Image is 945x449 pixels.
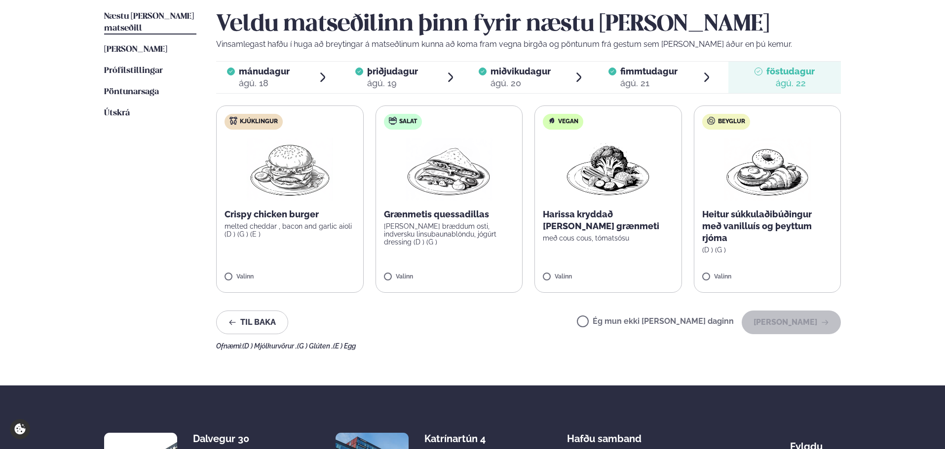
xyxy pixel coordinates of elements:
p: Harissa kryddað [PERSON_NAME] grænmeti [543,208,674,232]
div: ágú. 21 [620,77,678,89]
img: salad.svg [389,117,397,125]
p: [PERSON_NAME] bræddum osti, indversku linsubaunablöndu, jógúrt dressing (D ) (G ) [384,222,515,246]
button: [PERSON_NAME] [742,311,841,334]
p: Crispy chicken burger [225,208,355,220]
span: (G ) Glúten , [297,342,333,350]
div: Dalvegur 30 [193,433,271,445]
img: chicken.svg [229,117,237,125]
span: (E ) Egg [333,342,356,350]
img: Quesadilla.png [406,138,492,201]
img: Croissant.png [724,138,811,201]
span: mánudagur [239,66,290,76]
img: Vegan.png [565,138,651,201]
span: (D ) Mjólkurvörur , [242,342,297,350]
p: með cous cous, tómatsósu [543,234,674,242]
div: ágú. 22 [766,77,815,89]
span: Hafðu samband [567,425,642,445]
a: [PERSON_NAME] [104,44,167,56]
p: Heitur súkkulaðibúðingur með vanilluís og þeyttum rjóma [702,208,833,244]
div: ágú. 19 [367,77,418,89]
span: Salat [399,118,417,126]
a: Cookie settings [10,419,30,439]
div: ágú. 20 [491,77,551,89]
img: Vegan.svg [548,117,556,125]
span: Næstu [PERSON_NAME] matseðill [104,12,194,33]
span: Útskrá [104,109,130,117]
div: Katrínartún 4 [424,433,503,445]
img: bagle-new-16px.svg [707,117,716,125]
a: Útskrá [104,107,130,119]
span: Kjúklingur [240,118,278,126]
span: [PERSON_NAME] [104,45,167,54]
button: Til baka [216,311,288,334]
span: föstudagur [766,66,815,76]
a: Prófílstillingar [104,65,163,77]
div: ágú. 18 [239,77,290,89]
span: Pöntunarsaga [104,88,159,96]
img: Hamburger.png [246,138,334,201]
span: fimmtudagur [620,66,678,76]
span: Beyglur [718,118,745,126]
p: melted cheddar , bacon and garlic aioli (D ) (G ) (E ) [225,222,355,238]
span: miðvikudagur [491,66,551,76]
h2: Veldu matseðilinn þinn fyrir næstu [PERSON_NAME] [216,11,841,38]
p: Grænmetis quessadillas [384,208,515,220]
span: þriðjudagur [367,66,418,76]
a: Næstu [PERSON_NAME] matseðill [104,11,196,35]
p: Vinsamlegast hafðu í huga að breytingar á matseðlinum kunna að koma fram vegna birgða og pöntunum... [216,38,841,50]
div: Ofnæmi: [216,342,841,350]
p: (D ) (G ) [702,246,833,254]
span: Prófílstillingar [104,67,163,75]
a: Pöntunarsaga [104,86,159,98]
span: Vegan [558,118,578,126]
